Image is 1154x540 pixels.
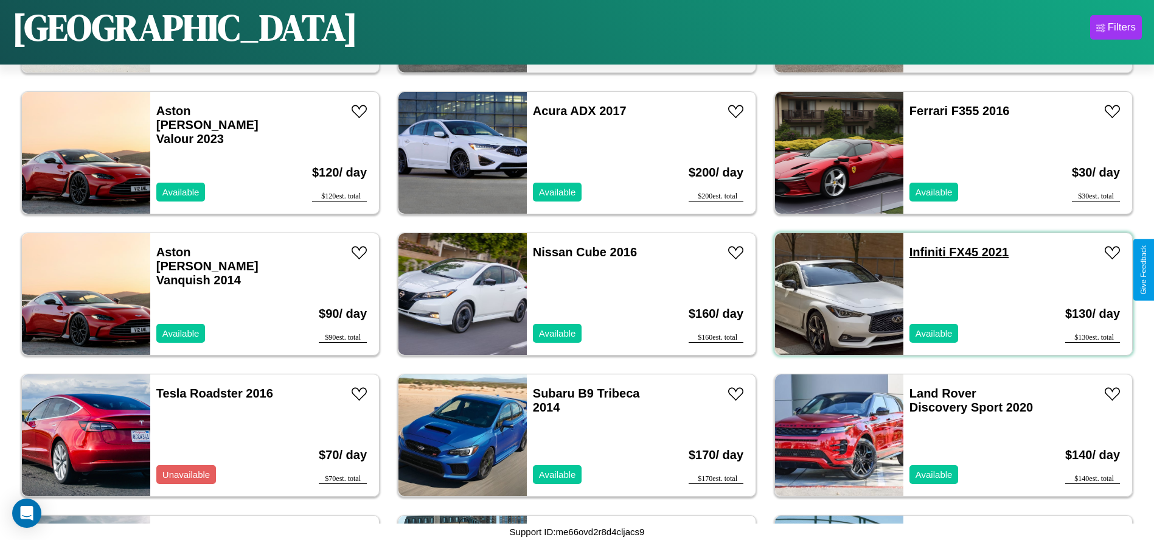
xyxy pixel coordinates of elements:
p: Unavailable [162,466,210,483]
a: Acura ADX 2017 [533,104,627,117]
h3: $ 120 / day [312,153,367,192]
h3: $ 90 / day [319,295,367,333]
a: Aston [PERSON_NAME] Vanquish 2014 [156,245,259,287]
div: $ 90 est. total [319,333,367,343]
a: Nissan Cube 2016 [533,245,637,259]
h3: $ 160 / day [689,295,743,333]
a: Land Rover Discovery Sport 2020 [909,387,1033,414]
p: Available [916,184,953,200]
a: Subaru B9 Tribeca 2014 [533,387,640,414]
p: Available [539,466,576,483]
p: Available [162,325,200,342]
h3: $ 30 / day [1072,153,1120,192]
p: Available [539,184,576,200]
div: $ 140 est. total [1065,474,1120,484]
div: Give Feedback [1139,245,1148,295]
div: $ 120 est. total [312,192,367,202]
h3: $ 200 / day [689,153,743,192]
p: Available [162,184,200,200]
p: Available [916,466,953,483]
h3: $ 130 / day [1065,295,1120,333]
h3: $ 170 / day [689,436,743,474]
p: Support ID: me66ovd2r8d4cljacs9 [510,524,645,540]
div: $ 200 est. total [689,192,743,202]
a: Tesla Roadster 2016 [156,387,273,400]
div: $ 70 est. total [319,474,367,484]
div: $ 30 est. total [1072,192,1120,202]
a: Ferrari F355 2016 [909,104,1010,117]
h1: [GEOGRAPHIC_DATA] [12,2,358,52]
div: $ 130 est. total [1065,333,1120,343]
div: Filters [1108,21,1136,33]
p: Available [916,325,953,342]
div: $ 170 est. total [689,474,743,484]
button: Filters [1090,15,1142,40]
h3: $ 140 / day [1065,436,1120,474]
h3: $ 70 / day [319,436,367,474]
div: $ 160 est. total [689,333,743,343]
a: Infiniti FX45 2021 [909,245,1009,259]
p: Available [539,325,576,342]
div: Open Intercom Messenger [12,499,41,528]
a: Aston [PERSON_NAME] Valour 2023 [156,104,259,146]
